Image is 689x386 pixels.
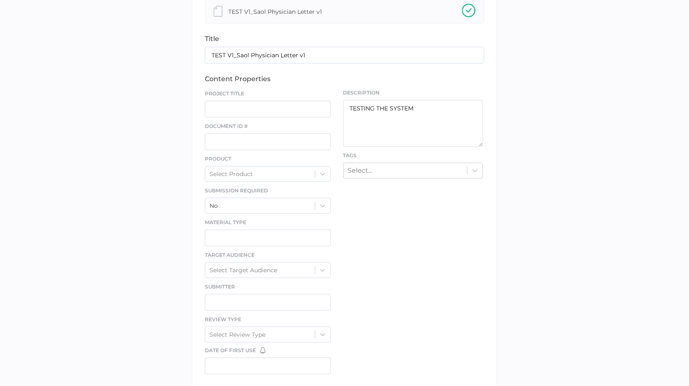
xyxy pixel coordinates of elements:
[205,284,235,290] span: Submitter
[228,7,322,16] div: TEST V1_Saol Physician Letter v1
[205,47,484,64] input: Type the name of your content
[205,219,246,225] span: Material Type
[343,152,357,158] span: Tags
[205,252,255,258] span: Target Audience
[205,35,484,43] div: title
[205,347,256,354] span: Date of First Use
[205,156,231,162] span: Product
[205,90,244,97] span: Project Title
[209,266,277,274] div: Select Target Audience
[209,331,265,338] div: Select Review Type
[462,4,475,17] img: checkmark-upload-success.08ba15b3.svg
[343,89,483,97] span: Description
[205,316,241,322] span: Review Type
[205,123,248,129] span: Document ID #
[260,347,265,354] img: bell-default.8986a8bf.svg
[214,6,223,17] img: document-file-grey.20d19ea5.svg
[348,166,373,174] div: Select...
[209,170,253,178] div: Select Product
[205,187,268,194] span: Submission Required
[343,100,483,147] textarea: TESTING THE SYSTEM
[209,202,218,210] div: No
[205,75,484,83] div: content properties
